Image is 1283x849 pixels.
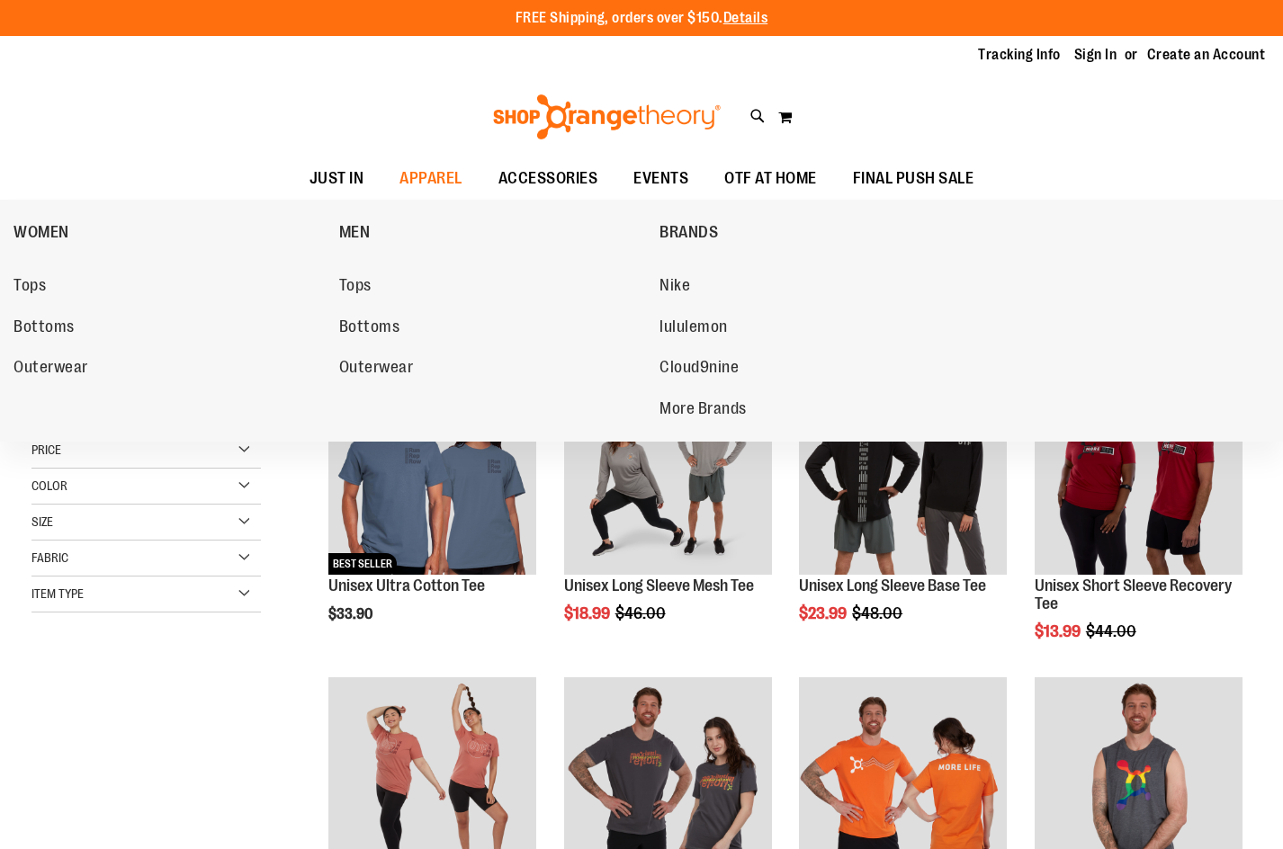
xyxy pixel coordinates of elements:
[799,604,849,622] span: $23.99
[328,606,375,622] span: $33.90
[853,158,974,199] span: FINAL PUSH SALE
[399,158,462,199] span: APPAREL
[659,276,690,299] span: Nike
[328,553,397,575] span: BEST SELLER
[799,576,986,594] a: Unisex Long Sleeve Base Tee
[978,45,1061,65] a: Tracking Info
[490,94,723,139] img: Shop Orangetheory
[319,358,545,668] div: product
[799,367,1007,577] a: Product image for Unisex Long Sleeve Base Tee
[480,158,616,200] a: ACCESSORIES
[835,158,992,200] a: FINAL PUSH SALE
[633,158,688,199] span: EVENTS
[1035,367,1243,577] a: Product image for Unisex SS Recovery Tee
[659,399,747,422] span: More Brands
[13,358,88,380] span: Outerwear
[13,276,46,299] span: Tops
[339,276,372,299] span: Tops
[564,604,613,622] span: $18.99
[659,223,718,246] span: BRANDS
[564,367,772,575] img: Unisex Long Sleeve Mesh Tee primary image
[328,576,485,594] a: Unisex Ultra Cotton Tee
[292,158,382,200] a: JUST IN
[615,604,668,622] span: $46.00
[13,223,69,246] span: WOMEN
[615,158,706,200] a: EVENTS
[1086,622,1139,640] span: $44.00
[564,367,772,577] a: Unisex Long Sleeve Mesh Tee primary image
[564,576,754,594] a: Unisex Long Sleeve Mesh Tee
[724,158,817,199] span: OTF AT HOME
[13,317,75,340] span: Bottoms
[1147,45,1266,65] a: Create an Account
[659,209,976,255] a: BRANDS
[328,367,536,577] a: Unisex Ultra Cotton TeeNEWBEST SELLER
[555,358,781,668] div: product
[723,10,768,26] a: Details
[516,8,768,29] p: FREE Shipping, orders over $150.
[31,478,67,493] span: Color
[339,223,371,246] span: MEN
[1035,576,1232,612] a: Unisex Short Sleeve Recovery Tee
[31,586,84,601] span: Item Type
[13,209,330,255] a: WOMEN
[31,442,61,457] span: Price
[1026,358,1252,686] div: product
[339,270,642,302] a: Tops
[328,367,536,575] img: Unisex Ultra Cotton Tee
[659,358,739,380] span: Cloud9nine
[339,209,651,255] a: MEN
[31,550,68,565] span: Fabric
[310,158,364,199] span: JUST IN
[790,358,1016,668] div: product
[852,604,905,622] span: $48.00
[706,158,835,200] a: OTF AT HOME
[339,311,642,344] a: Bottoms
[1074,45,1117,65] a: Sign In
[659,317,728,340] span: lululemon
[799,367,1007,575] img: Product image for Unisex Long Sleeve Base Tee
[31,514,53,529] span: Size
[339,352,642,384] a: Outerwear
[339,317,400,340] span: Bottoms
[498,158,598,199] span: ACCESSORIES
[339,358,414,380] span: Outerwear
[1035,367,1243,575] img: Product image for Unisex SS Recovery Tee
[1035,622,1083,640] span: $13.99
[381,158,480,199] a: APPAREL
